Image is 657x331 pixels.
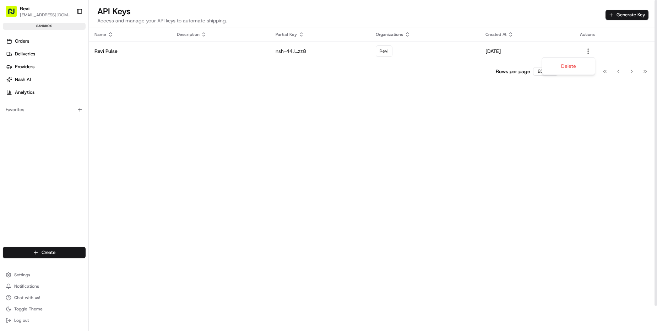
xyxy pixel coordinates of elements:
[3,23,86,30] div: sandbox
[50,120,86,126] a: Powered byPylon
[14,295,40,300] span: Chat with us!
[376,32,474,37] div: Organizations
[24,68,116,75] div: Start new chat
[60,104,66,109] div: 💻
[485,32,569,37] div: Created At
[3,281,86,291] button: Notifications
[24,75,90,81] div: We're available if you need us!
[7,104,13,109] div: 📗
[18,46,117,53] input: Clear
[580,32,651,37] div: Actions
[42,249,55,256] span: Create
[3,61,88,72] a: Providers
[3,247,86,258] button: Create
[15,64,34,70] span: Providers
[606,10,648,20] button: Generate Key
[7,7,21,21] img: Nash
[3,36,88,47] a: Orders
[3,304,86,314] button: Toggle Theme
[94,48,165,55] p: Revi Pulse
[544,60,593,72] button: Delete
[67,103,114,110] span: API Documentation
[20,5,29,12] button: Revi
[14,272,30,278] span: Settings
[485,48,569,55] p: [DATE]
[376,45,392,57] div: Revi
[20,12,71,18] button: [EMAIL_ADDRESS][DOMAIN_NAME]
[14,318,29,323] span: Log out
[276,32,364,37] div: Partial Key
[57,100,117,113] a: 💻API Documentation
[3,270,86,280] button: Settings
[14,103,54,110] span: Knowledge Base
[14,283,39,289] span: Notifications
[71,120,86,126] span: Pylon
[3,104,86,115] div: Favorites
[94,32,165,37] div: Name
[496,68,530,75] p: Rows per page
[14,306,43,312] span: Toggle Theme
[15,51,35,57] span: Deliveries
[7,68,20,81] img: 1736555255976-a54dd68f-1ca7-489b-9aae-adbdc363a1c4
[15,76,31,83] span: Nash AI
[15,38,29,44] span: Orders
[15,89,34,96] span: Analytics
[3,48,88,60] a: Deliveries
[177,32,264,37] div: Description
[121,70,129,78] button: Start new chat
[3,293,86,303] button: Chat with us!
[3,74,88,85] a: Nash AI
[3,3,74,20] button: Revi[EMAIL_ADDRESS][DOMAIN_NAME]
[276,48,364,55] p: nsh-44J...zz8
[7,28,129,40] p: Welcome 👋
[3,87,88,98] a: Analytics
[97,17,227,24] p: Access and manage your API keys to automate shipping.
[3,315,86,325] button: Log out
[97,6,227,17] h2: API Keys
[4,100,57,113] a: 📗Knowledge Base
